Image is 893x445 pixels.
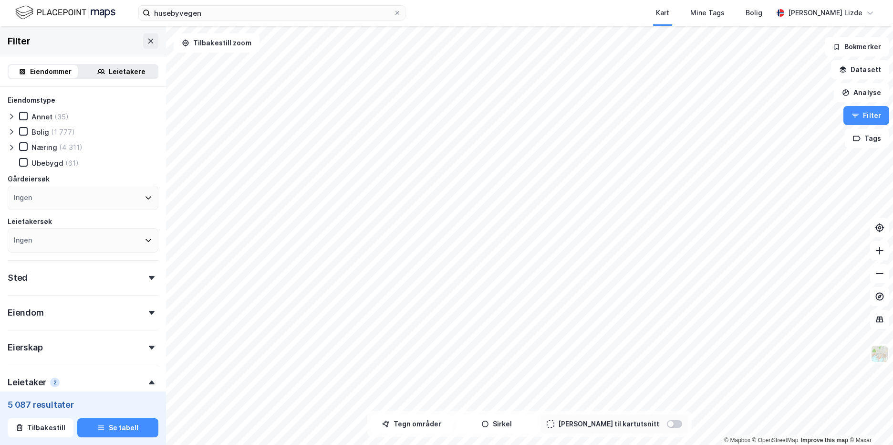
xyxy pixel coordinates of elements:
div: Leietaker [8,377,46,388]
div: Filter [8,33,31,49]
div: Kontrollprogram for chat [845,399,893,445]
div: (4 311) [59,143,83,152]
div: (61) [65,159,79,168]
div: (1 777) [51,127,75,137]
button: Datasett [831,60,889,79]
img: logo.f888ab2527a4732fd821a326f86c7f29.svg [15,4,115,21]
div: Ingen [14,192,32,203]
div: Gårdeiersøk [8,173,50,185]
div: Eiendom [8,307,44,318]
div: Ingen [14,234,32,246]
div: 2 [50,378,60,387]
img: Z [871,345,889,363]
div: Næring [31,143,57,152]
button: Filter [843,106,889,125]
button: Tegn områder [371,414,452,434]
button: Tilbakestill [8,418,73,437]
div: Bolig [746,7,762,19]
div: Kart [656,7,669,19]
button: Analyse [834,83,889,102]
div: (35) [54,112,69,121]
a: Improve this map [801,437,848,444]
button: Tags [845,129,889,148]
div: Eierskap [8,342,42,353]
a: Mapbox [724,437,750,444]
div: Leietakere [109,66,145,77]
div: Bolig [31,127,49,137]
div: [PERSON_NAME] til kartutsnitt [558,418,659,430]
div: Sted [8,272,28,284]
iframe: Chat Widget [845,399,893,445]
button: Se tabell [77,418,158,437]
button: Tilbakestill zoom [174,33,260,53]
input: Søk på adresse, matrikkel, gårdeiere, leietakere eller personer [150,6,394,20]
button: Bokmerker [825,37,889,56]
a: OpenStreetMap [752,437,799,444]
div: Ubebygd [31,159,63,168]
div: 5 087 resultater [8,399,158,411]
div: [PERSON_NAME] Lizde [788,7,862,19]
div: Leietakersøk [8,216,52,227]
div: Eiendomstype [8,95,55,106]
div: Mine Tags [690,7,725,19]
button: Sirkel [456,414,537,434]
div: Annet [31,112,52,121]
div: Eiendommer [30,66,72,77]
